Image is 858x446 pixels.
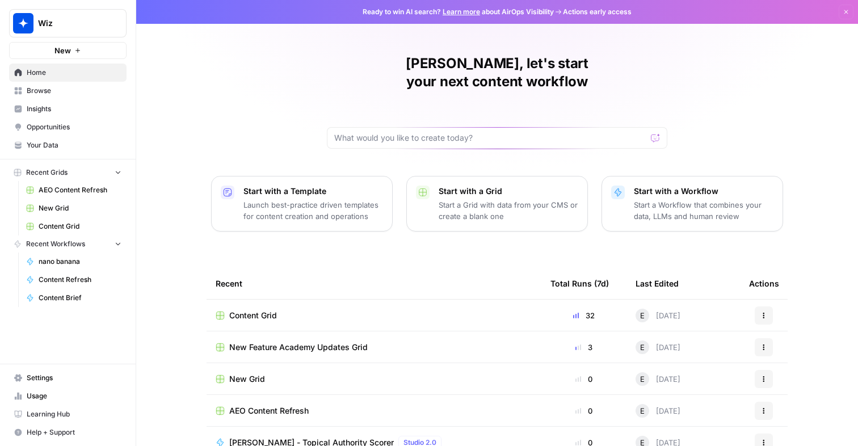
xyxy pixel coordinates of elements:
[39,256,121,267] span: nano banana
[9,136,127,154] a: Your Data
[9,82,127,100] a: Browse
[550,405,617,416] div: 0
[550,310,617,321] div: 32
[27,391,121,401] span: Usage
[550,268,609,299] div: Total Runs (7d)
[39,221,121,232] span: Content Grid
[363,7,554,17] span: Ready to win AI search? about AirOps Visibility
[9,118,127,136] a: Opportunities
[229,342,368,353] span: New Feature Academy Updates Grid
[39,275,121,285] span: Content Refresh
[636,309,680,322] div: [DATE]
[38,18,107,29] span: Wiz
[439,186,578,197] p: Start with a Grid
[216,268,532,299] div: Recent
[9,387,127,405] a: Usage
[443,7,480,16] a: Learn more
[27,86,121,96] span: Browse
[13,13,33,33] img: Wiz Logo
[21,271,127,289] a: Content Refresh
[21,253,127,271] a: nano banana
[9,64,127,82] a: Home
[9,405,127,423] a: Learning Hub
[211,176,393,232] button: Start with a TemplateLaunch best-practice driven templates for content creation and operations
[636,404,680,418] div: [DATE]
[39,203,121,213] span: New Grid
[27,68,121,78] span: Home
[229,405,309,416] span: AEO Content Refresh
[26,167,68,178] span: Recent Grids
[9,235,127,253] button: Recent Workflows
[216,342,532,353] a: New Feature Academy Updates Grid
[636,268,679,299] div: Last Edited
[334,132,646,144] input: What would you like to create today?
[54,45,71,56] span: New
[749,268,779,299] div: Actions
[327,54,667,91] h1: [PERSON_NAME], let's start your next content workflow
[9,164,127,181] button: Recent Grids
[39,293,121,303] span: Content Brief
[27,104,121,114] span: Insights
[636,372,680,386] div: [DATE]
[550,342,617,353] div: 3
[27,427,121,437] span: Help + Support
[243,199,383,222] p: Launch best-practice driven templates for content creation and operations
[229,310,277,321] span: Content Grid
[563,7,632,17] span: Actions early access
[9,369,127,387] a: Settings
[406,176,588,232] button: Start with a GridStart a Grid with data from your CMS or create a blank one
[640,405,645,416] span: E
[27,140,121,150] span: Your Data
[216,310,532,321] a: Content Grid
[243,186,383,197] p: Start with a Template
[9,9,127,37] button: Workspace: Wiz
[9,423,127,441] button: Help + Support
[640,373,645,385] span: E
[27,373,121,383] span: Settings
[27,122,121,132] span: Opportunities
[39,185,121,195] span: AEO Content Refresh
[9,100,127,118] a: Insights
[216,373,532,385] a: New Grid
[26,239,85,249] span: Recent Workflows
[640,342,645,353] span: E
[216,405,532,416] a: AEO Content Refresh
[21,181,127,199] a: AEO Content Refresh
[21,289,127,307] a: Content Brief
[634,199,773,222] p: Start a Workflow that combines your data, LLMs and human review
[9,42,127,59] button: New
[439,199,578,222] p: Start a Grid with data from your CMS or create a blank one
[636,340,680,354] div: [DATE]
[550,373,617,385] div: 0
[21,217,127,235] a: Content Grid
[229,373,265,385] span: New Grid
[634,186,773,197] p: Start with a Workflow
[640,310,645,321] span: E
[602,176,783,232] button: Start with a WorkflowStart a Workflow that combines your data, LLMs and human review
[21,199,127,217] a: New Grid
[27,409,121,419] span: Learning Hub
